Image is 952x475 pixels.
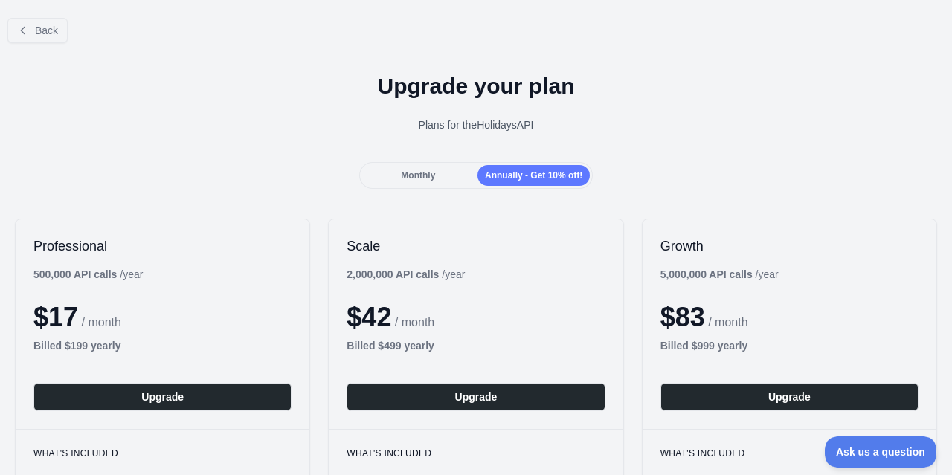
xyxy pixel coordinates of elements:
div: / year [347,267,465,282]
h2: Growth [660,237,919,255]
iframe: Toggle Customer Support [825,436,937,468]
b: 2,000,000 API calls [347,268,439,280]
h2: Scale [347,237,605,255]
span: $ 42 [347,302,391,332]
span: $ 83 [660,302,705,332]
b: 5,000,000 API calls [660,268,753,280]
div: / year [660,267,779,282]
